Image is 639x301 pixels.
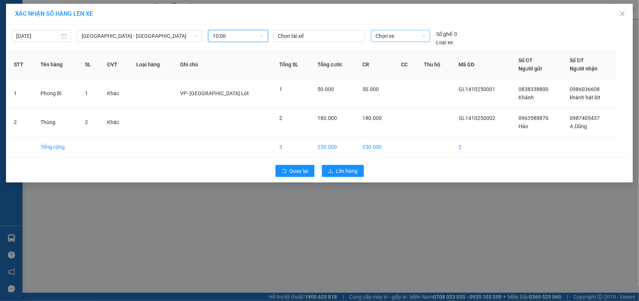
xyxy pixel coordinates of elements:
[180,90,249,96] span: VP- [GEOGRAPHIC_DATA] Lót
[101,108,131,137] td: Khác
[194,34,198,38] span: down
[311,50,356,79] th: Tổng cước
[336,167,358,175] span: Lên hàng
[612,4,633,25] button: Close
[82,30,198,42] span: Hà Nội - Sơn La
[282,168,287,174] span: rollback
[85,119,88,125] span: 2
[518,66,542,72] span: Người gửi
[8,50,34,79] th: STT
[174,50,273,79] th: Ghi chú
[15,10,93,17] span: XÁC NHẬN SỐ HÀNG LÊN XE
[395,50,418,79] th: CC
[213,30,263,42] span: 10:00
[518,115,548,121] span: 0963588870
[436,30,457,38] div: 0
[459,115,496,121] span: GL1410250002
[362,115,382,121] span: 180.000
[436,30,453,38] span: Số ghế:
[101,79,131,108] td: Khác
[8,108,34,137] td: 2
[362,86,379,92] span: 50.000
[34,50,79,79] th: Tên hàng
[85,90,88,96] span: 1
[356,137,395,157] td: 230.000
[518,86,548,92] span: 0838338800
[279,115,282,121] span: 2
[101,50,131,79] th: ĐVT
[131,50,174,79] th: Loại hàng
[570,86,600,92] span: 0986036608
[570,57,584,63] span: Số ĐT
[328,168,333,174] span: upload
[276,165,314,177] button: rollbackQuay lại
[273,50,311,79] th: Tổng SL
[375,30,426,42] span: Chọn xe
[311,137,356,157] td: 230.000
[356,50,395,79] th: CR
[279,86,282,92] span: 1
[453,137,513,157] td: 2
[290,167,308,175] span: Quay lại
[16,32,60,40] input: 14/10/2025
[79,50,101,79] th: SL
[518,123,528,129] span: Hảo
[570,94,601,100] span: khánh hát lót
[570,123,587,129] span: A.Dũng
[34,108,79,137] td: Thùng
[273,137,311,157] td: 3
[570,66,598,72] span: Người nhận
[459,86,496,92] span: GL1410250001
[322,165,364,177] button: uploadLên hàng
[518,57,533,63] span: Số ĐT
[453,50,513,79] th: Mã GD
[34,79,79,108] td: Phong Bì
[8,79,34,108] td: 1
[34,137,79,157] td: Tổng cộng
[317,86,334,92] span: 50.000
[436,38,454,46] span: Loại xe:
[570,115,600,121] span: 0987405437
[418,50,453,79] th: Thu hộ
[518,94,534,100] span: Khánh
[317,115,337,121] span: 180.000
[620,11,626,17] span: close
